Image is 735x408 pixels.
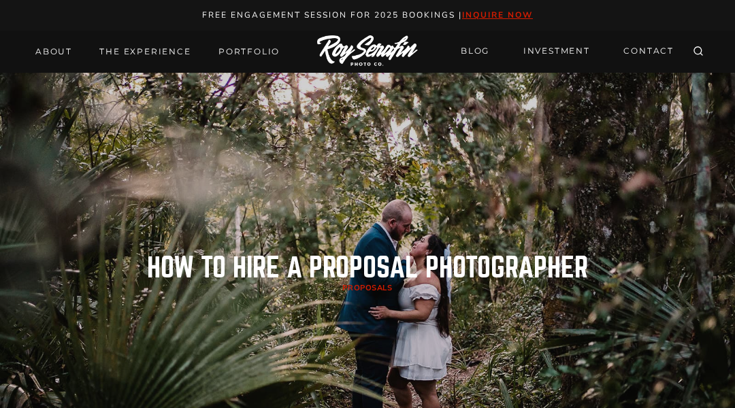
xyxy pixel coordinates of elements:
[15,8,721,22] p: Free engagement session for 2025 Bookings |
[147,254,588,282] h1: How to Hire a Proposal Photographer
[27,42,288,61] nav: Primary Navigation
[515,39,598,63] a: INVESTMENT
[342,283,392,293] a: Proposals
[317,35,418,67] img: Logo of Roy Serafin Photo Co., featuring stylized text in white on a light background, representi...
[210,42,288,61] a: Portfolio
[91,42,199,61] a: THE EXPERIENCE
[462,10,533,20] a: inquire now
[27,42,80,61] a: About
[453,39,497,63] a: BLOG
[615,39,682,63] a: CONTACT
[453,39,682,63] nav: Secondary Navigation
[689,42,708,61] button: View Search Form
